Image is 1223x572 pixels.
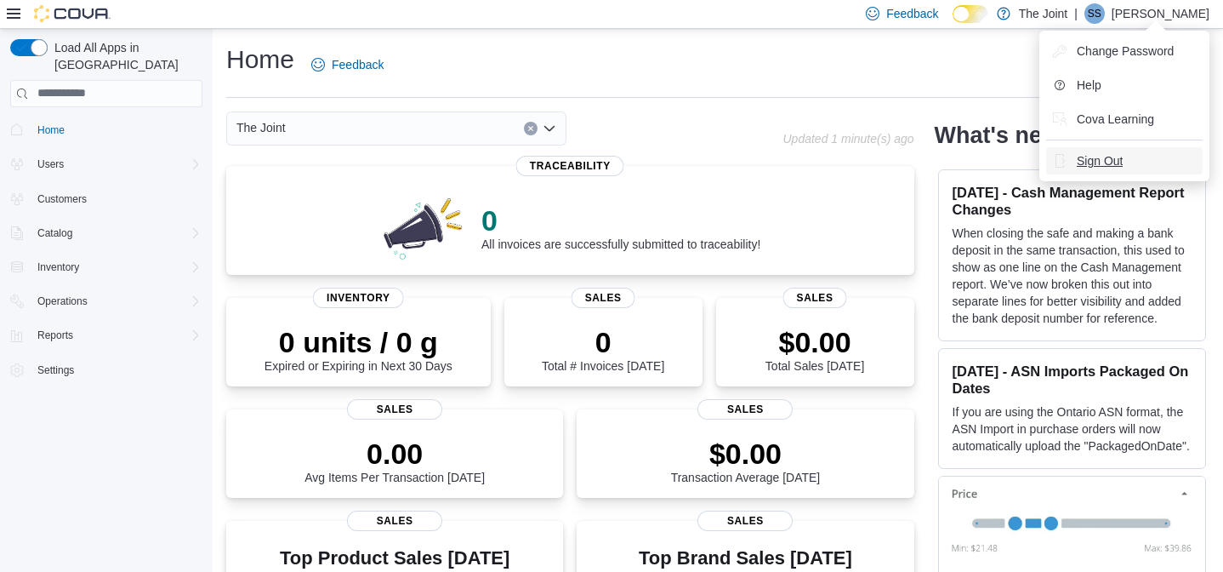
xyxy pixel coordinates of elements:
[953,5,988,23] input: Dark Mode
[543,122,556,135] button: Open list of options
[313,288,404,308] span: Inventory
[31,154,71,174] button: Users
[332,56,384,73] span: Feedback
[37,157,64,171] span: Users
[37,329,73,342] span: Reports
[953,225,1192,327] p: When closing the safe and making a bank deposit in the same transaction, this used to show as one...
[347,511,442,531] span: Sales
[935,122,1060,149] h2: What's new
[3,186,209,211] button: Customers
[31,257,202,277] span: Inventory
[1112,3,1209,24] p: [PERSON_NAME]
[31,223,202,243] span: Catalog
[1077,43,1174,60] span: Change Password
[31,359,202,380] span: Settings
[765,325,864,373] div: Total Sales [DATE]
[3,117,209,142] button: Home
[671,437,821,471] p: $0.00
[481,203,760,251] div: All invoices are successfully submitted to traceability!
[639,548,852,569] h3: Top Brand Sales [DATE]
[1046,147,1203,174] button: Sign Out
[304,48,390,82] a: Feedback
[3,152,209,176] button: Users
[31,360,81,380] a: Settings
[572,288,635,308] span: Sales
[48,39,202,73] span: Load All Apps in [GEOGRAPHIC_DATA]
[379,193,468,261] img: 0
[953,23,953,24] span: Dark Mode
[697,511,793,531] span: Sales
[304,437,485,471] p: 0.00
[31,291,202,312] span: Operations
[1046,71,1203,99] button: Help
[886,5,938,22] span: Feedback
[671,437,821,484] div: Transaction Average [DATE]
[31,257,86,277] button: Inventory
[1046,37,1203,65] button: Change Password
[37,295,88,308] span: Operations
[1077,111,1154,128] span: Cova Learning
[31,189,94,209] a: Customers
[3,357,209,382] button: Settings
[10,111,202,427] nav: Complex example
[542,325,664,359] p: 0
[3,289,209,313] button: Operations
[524,122,538,135] button: Clear input
[304,437,485,484] div: Avg Items Per Transaction [DATE]
[31,223,79,243] button: Catalog
[37,260,79,274] span: Inventory
[37,123,65,137] span: Home
[347,399,442,420] span: Sales
[697,399,793,420] span: Sales
[236,117,286,138] span: The Joint
[31,188,202,209] span: Customers
[37,226,72,240] span: Catalog
[953,184,1192,218] h3: [DATE] - Cash Management Report Changes
[31,325,80,346] button: Reports
[31,325,202,346] span: Reports
[280,548,509,569] h3: Top Product Sales [DATE]
[3,255,209,279] button: Inventory
[516,156,624,176] span: Traceability
[37,192,87,206] span: Customers
[1019,3,1068,24] p: The Joint
[542,325,664,373] div: Total # Invoices [DATE]
[783,288,847,308] span: Sales
[1077,152,1123,169] span: Sign Out
[481,203,760,237] p: 0
[1077,77,1101,94] span: Help
[31,119,202,140] span: Home
[1074,3,1078,24] p: |
[953,403,1192,455] p: If you are using the Ontario ASN format, the ASN Import in purchase orders will now automatically...
[953,363,1192,397] h3: [DATE] - ASN Imports Packaged On Dates
[3,221,209,245] button: Catalog
[31,154,202,174] span: Users
[37,363,74,377] span: Settings
[765,325,864,359] p: $0.00
[3,323,209,347] button: Reports
[782,132,913,146] p: Updated 1 minute(s) ago
[31,291,94,312] button: Operations
[1088,3,1101,24] span: SS
[265,325,452,373] div: Expired or Expiring in Next 30 Days
[1084,3,1105,24] div: Shubh Singh
[226,43,294,77] h1: Home
[265,325,452,359] p: 0 units / 0 g
[34,5,111,22] img: Cova
[31,120,71,140] a: Home
[1046,106,1203,133] button: Cova Learning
